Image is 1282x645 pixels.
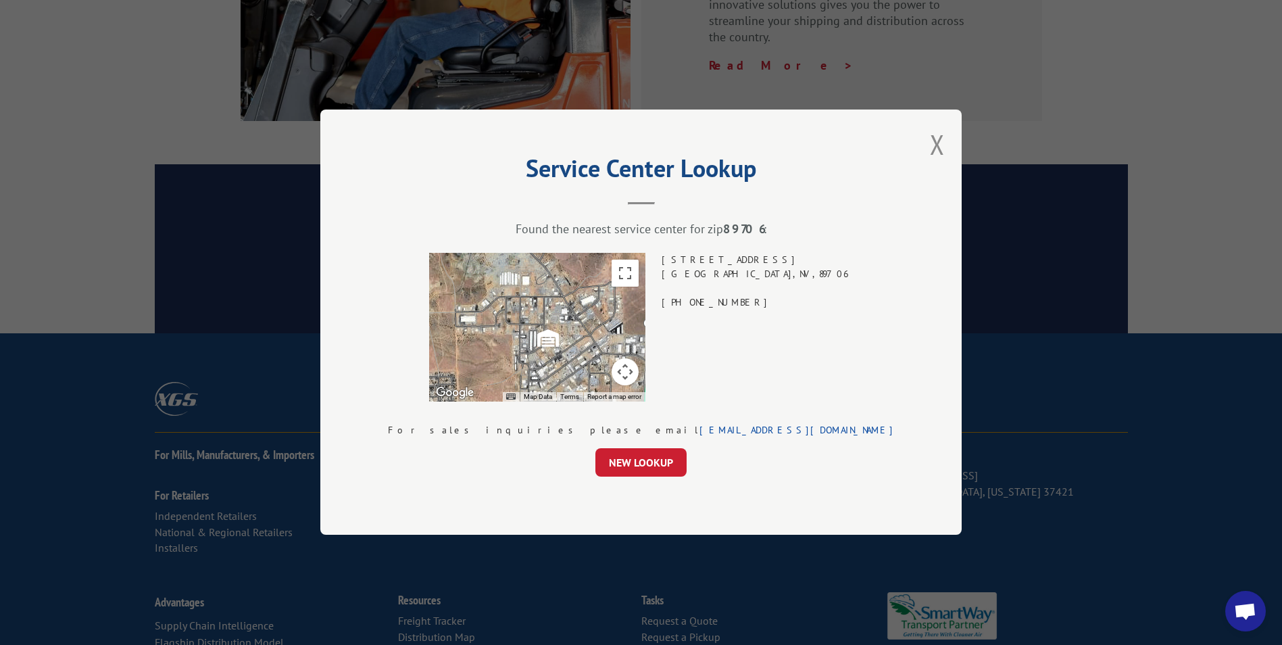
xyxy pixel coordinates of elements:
[537,328,559,350] img: svg%3E
[388,424,894,438] div: For sales inquiries please email
[699,425,894,437] a: [EMAIL_ADDRESS][DOMAIN_NAME]
[612,359,639,386] button: Map camera controls
[506,393,516,402] button: Keyboard shortcuts
[662,254,853,402] div: [STREET_ADDRESS] [GEOGRAPHIC_DATA] , NV , 89706 [PHONE_NUMBER]
[388,222,894,237] div: Found the nearest service center for zip :
[524,393,552,402] button: Map Data
[595,449,687,477] button: NEW LOOKUP
[612,260,639,287] button: Toggle fullscreen view
[723,222,764,237] strong: 89706
[433,385,477,402] a: Open this area in Google Maps (opens a new window)
[433,385,477,402] img: Google
[930,126,945,162] button: Close modal
[1225,591,1266,631] div: Open chat
[560,393,579,401] a: Terms (opens in new tab)
[587,393,641,401] a: Report a map error
[388,159,894,185] h2: Service Center Lookup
